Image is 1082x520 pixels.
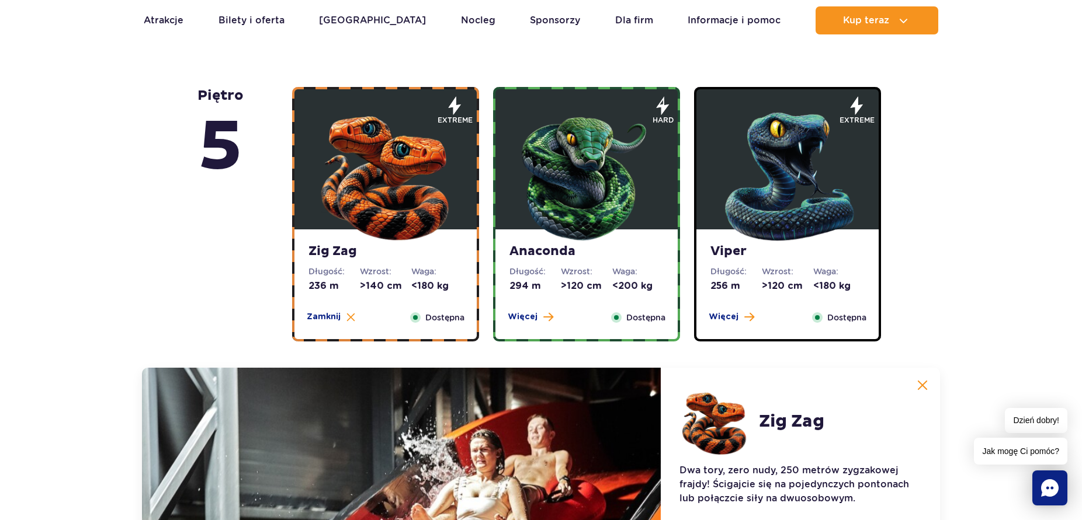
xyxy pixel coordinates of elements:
[710,266,762,277] dt: Długość:
[144,6,183,34] a: Atrakcje
[197,87,244,191] strong: piętro
[759,411,824,432] h2: Zig Zag
[509,243,664,260] strong: Anaconda
[612,266,664,277] dt: Waga:
[710,280,762,292] dd: 256 m
[615,6,653,34] a: Dla firm
[308,280,360,292] dd: 236 m
[762,280,813,292] dd: >120 cm
[461,6,495,34] a: Nocleg
[308,266,360,277] dt: Długość:
[612,280,664,292] dd: <200 kg
[197,104,244,191] span: 5
[438,115,473,125] span: extreme
[827,311,866,324] span: Dostępna
[843,15,889,26] span: Kup teraz
[813,280,865,292] dd: <180 kg
[688,6,781,34] a: Informacje i pomoc
[508,311,553,323] button: Więcej
[710,243,865,260] strong: Viper
[840,115,875,125] span: extreme
[717,104,858,244] img: 683e9da1f380d703171350.png
[319,6,426,34] a: [GEOGRAPHIC_DATA]
[509,266,561,277] dt: Długość:
[626,311,665,324] span: Dostępna
[360,266,411,277] dt: Wzrost:
[679,463,921,505] p: Dwa tory, zero nudy, 250 metrów zygzakowej frajdy! Ścigajcie się na pojedynczych pontonach lub po...
[425,311,464,324] span: Dostępna
[679,386,750,456] img: 683e9d18e24cb188547945.png
[1005,408,1067,433] span: Dzień dobry!
[307,311,341,323] span: Zamknij
[411,266,463,277] dt: Waga:
[307,311,355,323] button: Zamknij
[509,280,561,292] dd: 294 m
[1032,470,1067,505] div: Chat
[561,280,612,292] dd: >120 cm
[516,104,657,244] img: 683e9d7f6dccb324111516.png
[219,6,285,34] a: Bilety i oferta
[315,104,456,244] img: 683e9d18e24cb188547945.png
[561,266,612,277] dt: Wzrost:
[308,243,463,260] strong: Zig Zag
[762,266,813,277] dt: Wzrost:
[360,280,411,292] dd: >140 cm
[508,311,537,323] span: Więcej
[813,266,865,277] dt: Waga:
[974,438,1067,465] span: Jak mogę Ci pomóc?
[709,311,754,323] button: Więcej
[709,311,738,323] span: Więcej
[411,280,463,292] dd: <180 kg
[816,6,938,34] button: Kup teraz
[530,6,580,34] a: Sponsorzy
[653,115,674,125] span: hard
